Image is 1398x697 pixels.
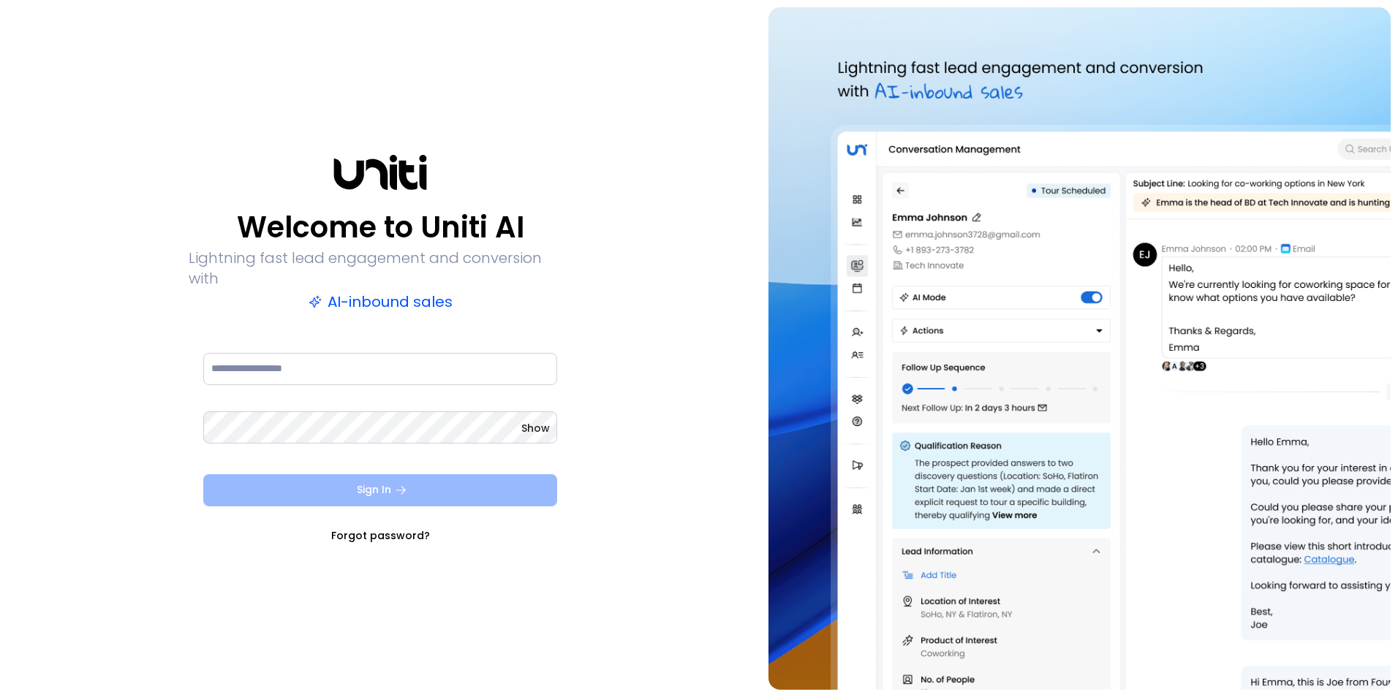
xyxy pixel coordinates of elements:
[309,292,453,312] p: AI-inbound sales
[331,528,430,543] a: Forgot password?
[237,210,524,245] p: Welcome to Uniti AI
[768,7,1391,690] img: auth-hero.png
[189,248,572,289] p: Lightning fast lead engagement and conversion with
[521,421,550,435] button: Show
[203,474,557,506] button: Sign In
